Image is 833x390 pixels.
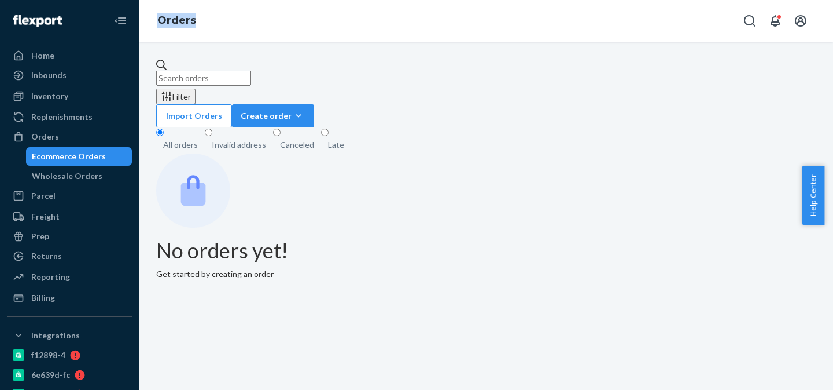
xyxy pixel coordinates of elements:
a: Orders [7,127,132,146]
input: All orders [156,129,164,136]
div: Ecommerce Orders [32,151,106,162]
button: Help Center [802,166,824,225]
img: Empty list [156,154,230,228]
div: Integrations [31,330,80,341]
div: Late [328,139,344,151]
div: Inventory [31,90,68,102]
a: Replenishments [7,108,132,126]
a: Prep [7,227,132,246]
button: Import Orders [156,104,232,127]
button: Open Search Box [738,9,761,32]
a: Ecommerce Orders [26,147,132,166]
div: Billing [31,292,55,304]
a: Orders [157,14,196,27]
input: Late [321,129,329,136]
div: Prep [31,231,49,242]
button: Create order [232,104,314,127]
div: Invalid address [212,139,266,151]
div: Reporting [31,271,70,283]
div: Orders [31,131,59,143]
a: Home [7,46,132,65]
div: Freight [31,211,60,223]
div: Inbounds [31,70,67,81]
a: Billing [7,289,132,307]
a: Reporting [7,268,132,286]
a: f12898-4 [7,346,132,365]
a: Freight [7,207,132,226]
div: Wholesale Orders [32,170,102,182]
a: Inventory [7,87,132,105]
div: Returns [31,250,62,262]
button: Open account menu [789,9,812,32]
div: Create order [241,110,305,122]
div: Canceled [280,139,314,151]
div: 6e639d-fc [31,369,70,381]
a: 6e639d-fc [7,366,132,384]
button: Integrations [7,326,132,345]
button: Close Navigation [109,9,132,32]
input: Canceled [273,129,281,136]
div: Replenishments [31,111,93,123]
input: Search orders [156,71,251,86]
div: Home [31,50,54,61]
a: Inbounds [7,66,132,85]
div: Filter [161,90,191,103]
p: Get started by creating an order [156,268,816,280]
div: All orders [163,139,198,151]
button: Open notifications [764,9,787,32]
button: Filter [156,89,196,104]
div: f12898-4 [31,349,65,361]
a: Wholesale Orders [26,167,132,185]
input: Invalid address [205,129,212,136]
div: Parcel [31,190,56,202]
a: Parcel [7,187,132,205]
img: Flexport logo [13,15,62,27]
h1: No orders yet! [156,239,816,263]
a: Returns [7,247,132,265]
ol: breadcrumbs [148,4,205,38]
